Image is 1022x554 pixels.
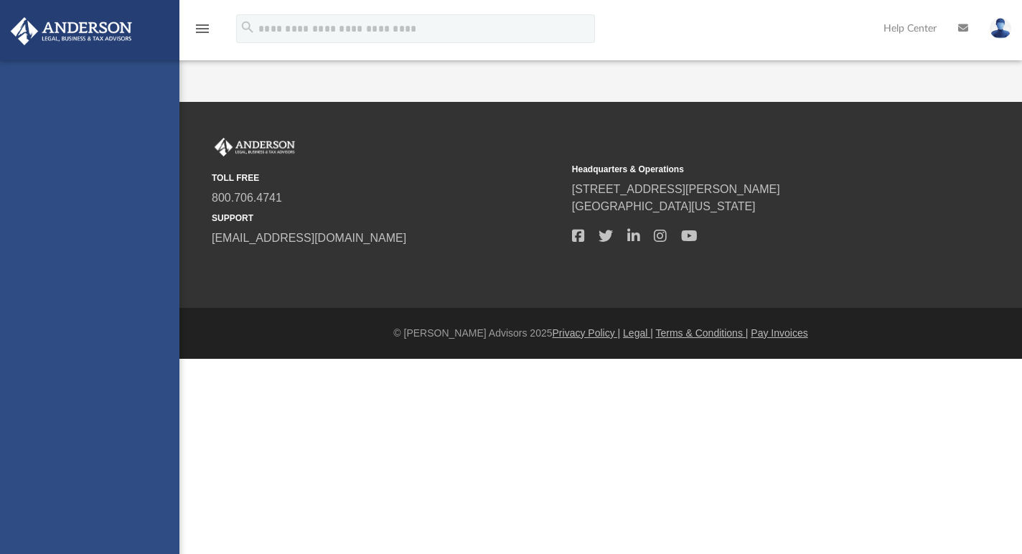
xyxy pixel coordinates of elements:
[623,327,653,339] a: Legal |
[212,138,298,156] img: Anderson Advisors Platinum Portal
[6,17,136,45] img: Anderson Advisors Platinum Portal
[212,212,562,225] small: SUPPORT
[656,327,749,339] a: Terms & Conditions |
[194,27,211,37] a: menu
[990,18,1011,39] img: User Pic
[572,183,780,195] a: [STREET_ADDRESS][PERSON_NAME]
[751,327,807,339] a: Pay Invoices
[212,192,282,204] a: 800.706.4741
[553,327,621,339] a: Privacy Policy |
[212,232,406,244] a: [EMAIL_ADDRESS][DOMAIN_NAME]
[572,200,756,212] a: [GEOGRAPHIC_DATA][US_STATE]
[572,163,922,176] small: Headquarters & Operations
[194,20,211,37] i: menu
[212,172,562,184] small: TOLL FREE
[240,19,255,35] i: search
[179,326,1022,341] div: © [PERSON_NAME] Advisors 2025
